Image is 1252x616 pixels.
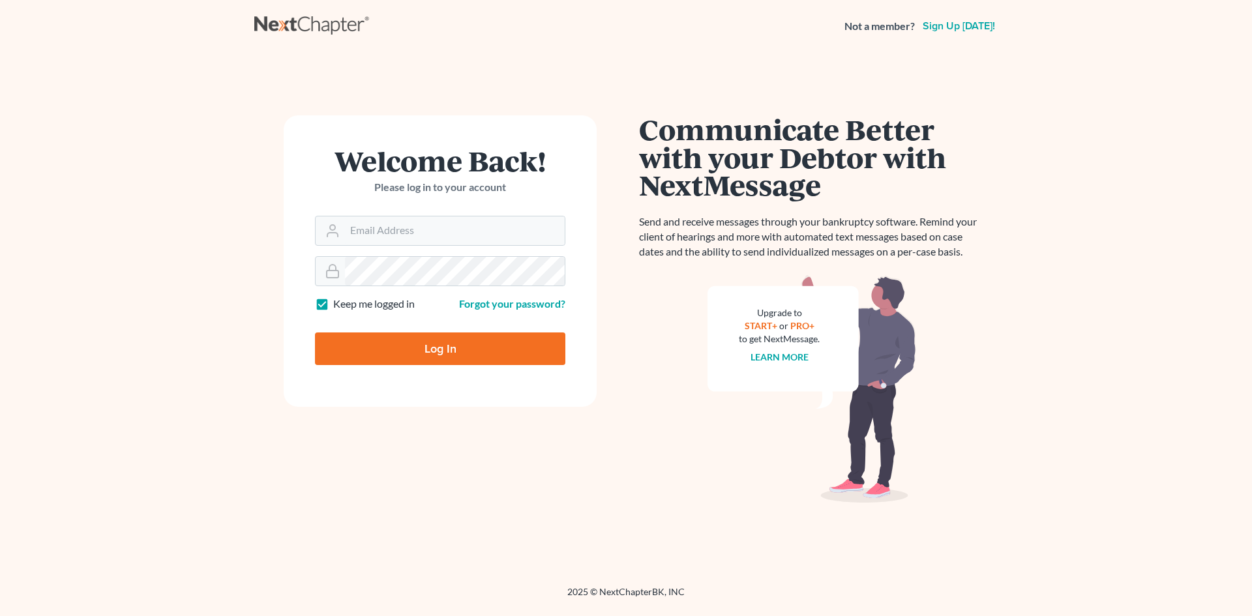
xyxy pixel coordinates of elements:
div: Upgrade to [739,306,820,319]
p: Send and receive messages through your bankruptcy software. Remind your client of hearings and mo... [639,214,985,259]
a: Learn more [751,351,809,362]
div: 2025 © NextChapterBK, INC [254,585,998,609]
strong: Not a member? [844,19,915,34]
a: Sign up [DATE]! [920,21,998,31]
span: or [779,320,788,331]
h1: Welcome Back! [315,147,565,175]
div: to get NextMessage. [739,332,820,345]
input: Log In [315,332,565,365]
p: Please log in to your account [315,180,565,195]
h1: Communicate Better with your Debtor with NextMessage [639,115,985,199]
a: START+ [745,320,777,331]
input: Email Address [345,216,565,245]
a: PRO+ [790,320,814,331]
img: nextmessage_bg-59042aed3d76b12b5cd301f8e5b87938c9018125f34e5fa2b7a6b67550977c72.svg [708,275,916,503]
label: Keep me logged in [333,297,415,312]
a: Forgot your password? [459,297,565,310]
